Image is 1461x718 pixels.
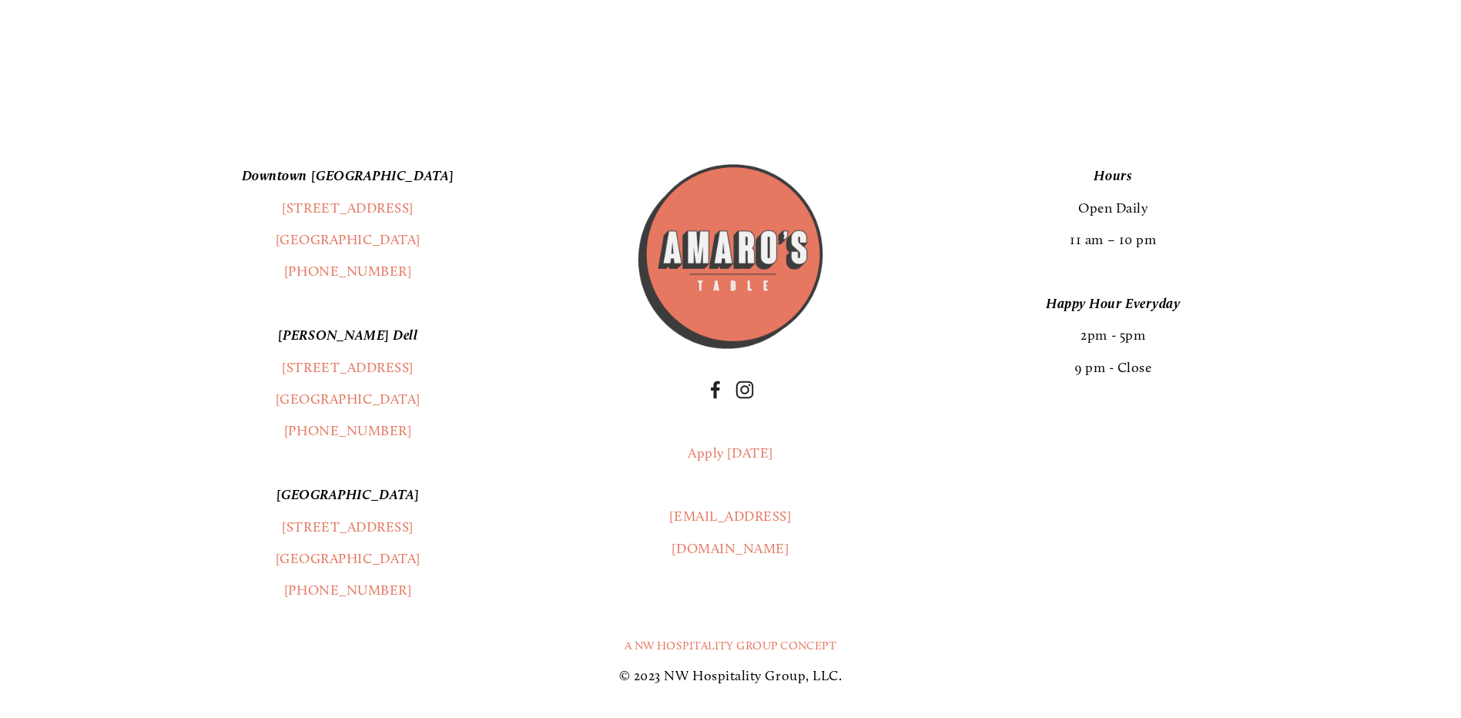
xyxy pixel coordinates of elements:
a: [PHONE_NUMBER] [284,263,412,280]
em: [PERSON_NAME] Dell [278,327,418,344]
a: [PHONE_NUMBER] [284,422,412,439]
em: Hours [1094,167,1132,184]
a: Instagram [736,381,754,399]
a: [GEOGRAPHIC_DATA] [276,231,421,248]
a: Apply [DATE] [688,445,772,461]
a: [EMAIL_ADDRESS][DOMAIN_NAME] [669,508,791,556]
a: Facebook [706,381,725,399]
p: © 2023 NW Hospitality Group, LLC. [88,660,1373,692]
a: [STREET_ADDRESS] [282,200,414,216]
em: Downtown [GEOGRAPHIC_DATA] [242,167,454,184]
a: [PHONE_NUMBER] [284,582,412,599]
em: [GEOGRAPHIC_DATA] [276,486,420,503]
p: 2pm - 5pm 9 pm - Close [853,288,1373,384]
em: Happy Hour Everyday [1046,295,1180,312]
a: A NW Hospitality Group Concept [625,639,837,653]
p: Open Daily 11 am – 10 pm [853,160,1373,256]
a: [STREET_ADDRESS] [282,359,414,376]
a: [GEOGRAPHIC_DATA] [276,391,421,408]
img: Amaros_Logo.png [635,160,827,353]
a: [STREET_ADDRESS][GEOGRAPHIC_DATA] [276,518,421,567]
